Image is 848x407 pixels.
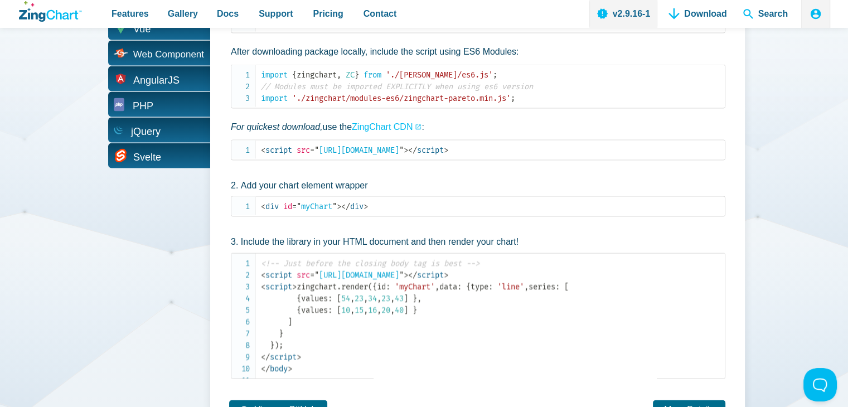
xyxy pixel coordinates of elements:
span: 40 [395,306,404,315]
span: " [332,202,337,211]
span: [URL][DOMAIN_NAME] [310,270,404,280]
span: ; [279,341,283,350]
span: <!-- Just before the closing body tag is best --> [261,259,479,268]
span: import [261,70,288,80]
span: Web Component [133,50,204,59]
span: div [261,202,279,211]
p: use the : [231,120,725,134]
span: Pricing [313,6,343,21]
span: < [261,282,265,292]
span: < [261,202,265,211]
span: < [261,270,265,280]
span: 54 [341,294,350,303]
em: For quickest download, [231,122,323,132]
span: , [435,282,439,292]
span: = [310,146,314,155]
span: , [350,294,355,303]
span: script [408,146,444,155]
span: > [404,270,408,280]
span: src [297,146,310,155]
span: './zingchart/modules-es6/zingchart-pareto.min.js' [292,94,511,103]
span: from [364,70,381,80]
p: After downloading package locally, include the script using ES6 Modules: [231,45,725,59]
span: ] [288,317,292,327]
span: > [297,352,301,362]
span: > [292,282,297,292]
span: , [524,282,529,292]
span: script [261,270,292,280]
span: , [364,306,368,315]
span: AngularJS [133,72,180,89]
span: [ [564,282,569,292]
span: myChart [292,202,337,211]
a: ZingChart Logo. Click to return to the homepage [19,1,82,22]
li: Add your chart element wrapper [231,178,725,217]
span: , [417,294,421,303]
span: , [350,306,355,315]
span: > [337,202,341,211]
span: </ [408,146,417,155]
span: 10 [341,306,350,315]
span: [ [337,306,341,315]
span: } [413,306,417,315]
span: ZC [346,70,355,80]
span: { [292,70,297,80]
span: , [337,70,341,80]
span: script [261,282,292,292]
span: Docs [217,6,239,21]
span: 20 [381,306,390,315]
span: import [261,94,288,103]
span: render [341,282,368,292]
span: > [404,146,408,155]
span: </ [261,352,270,362]
span: " [297,202,301,211]
span: > [288,364,292,374]
span: // Modules must be imported EXPLICITLY when using es6 version [261,82,533,91]
span: script [261,146,292,155]
span: : [386,282,390,292]
span: </ [408,270,417,280]
span: div [341,202,364,211]
span: " [314,270,319,280]
span: [ [337,294,341,303]
span: 34 [368,294,377,303]
span: 23 [381,294,390,303]
span: = [292,202,297,211]
span: " [399,270,404,280]
code: zingchart [261,69,725,104]
span: </ [341,202,350,211]
span: ] [404,306,408,315]
span: < [261,146,265,155]
span: 16 [368,306,377,315]
span: = [310,270,314,280]
span: { [297,306,301,315]
span: : [555,282,560,292]
span: : [328,306,332,315]
span: > [364,202,368,211]
span: Contact [364,6,397,21]
span: " [314,146,319,155]
span: > [444,270,448,280]
span: Vue [133,21,151,38]
span: 'line' [497,282,524,292]
span: ) [274,341,279,350]
li: Include the library in your HTML document and then render your chart! [231,235,725,379]
span: } [355,70,359,80]
span: " [399,146,404,155]
span: Support [259,6,293,21]
span: : [488,282,493,292]
span: ; [511,94,515,103]
span: , [377,306,381,315]
span: ( [368,282,372,292]
img: PHP Icon [114,98,124,112]
span: body [261,364,288,374]
span: . [337,282,341,292]
iframe: Toggle Customer Support [803,368,837,401]
span: : [457,282,462,292]
span: ; [493,70,497,80]
span: , [377,294,381,303]
span: } [413,294,417,303]
span: [URL][DOMAIN_NAME] [310,146,404,155]
span: 15 [355,306,364,315]
span: Features [112,6,149,21]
